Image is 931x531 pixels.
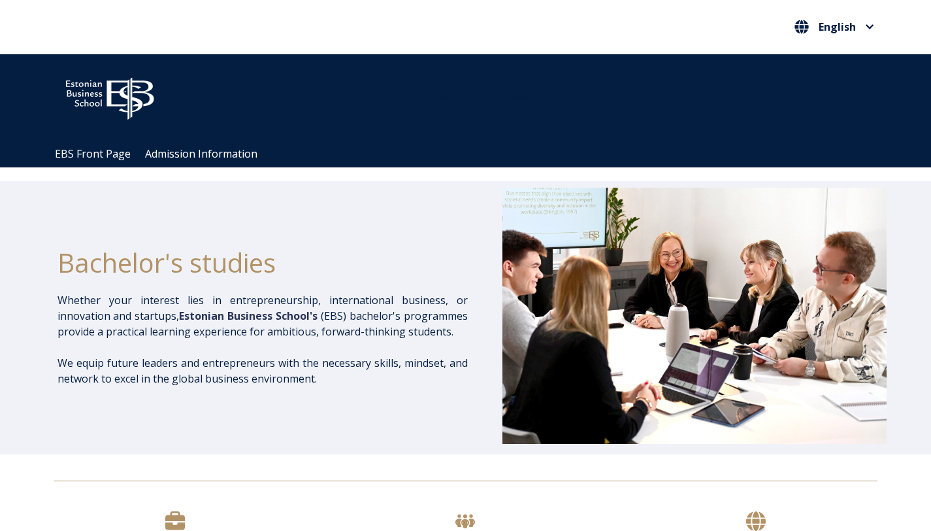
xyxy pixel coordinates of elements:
img: ebs_logo2016_white [54,67,165,124]
p: We equip future leaders and entrepreneurs with the necessary skills, mindset, and network to exce... [57,355,468,386]
h1: Bachelor's studies [57,247,468,279]
span: English [819,22,856,32]
button: English [791,16,877,37]
span: Estonian Business School's [179,309,318,323]
nav: Select your language [791,16,877,38]
div: Navigation Menu [48,141,897,167]
a: EBS Front Page [55,146,131,161]
p: Whether your interest lies in entrepreneurship, international business, or innovation and startup... [57,292,468,339]
img: Bachelor's at EBS [502,188,887,444]
a: Admission Information [145,146,257,161]
span: Community for Growth and Resp [417,90,578,105]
